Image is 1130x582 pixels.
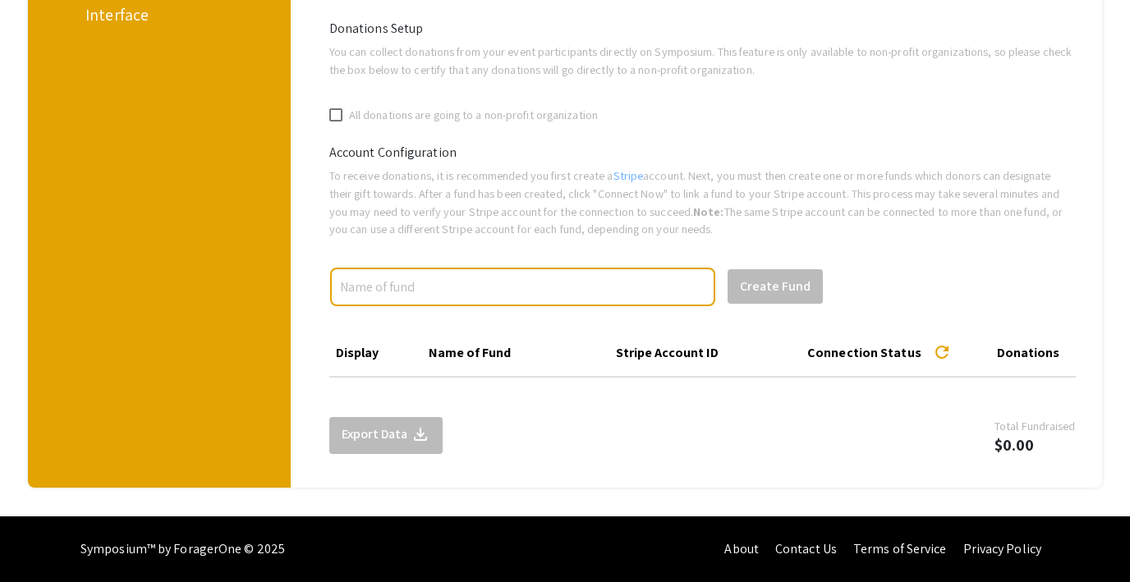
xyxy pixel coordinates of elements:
[336,343,379,363] div: Display
[616,343,733,363] div: Stripe Account ID
[613,167,644,183] a: Stripe
[329,167,1076,237] p: To receive donations, it is recommended you first create a account. Next, you must then create on...
[796,330,964,376] mat-header-cell: Connection Status
[775,540,837,557] a: Contact Us
[429,343,526,363] div: Name of Fund
[853,540,947,557] a: Terms of Service
[616,343,719,363] div: Stripe Account ID
[336,343,393,363] div: Display
[693,204,724,219] b: Note:
[932,342,952,362] mat-icon: refresh
[728,269,823,304] button: Create Fund
[429,343,511,363] div: Name of Fund
[329,43,1076,78] p: You can collect donations from your event participants directly on Symposium. This feature is onl...
[80,516,285,582] div: Symposium™ by ForagerOne © 2025
[85,2,227,27] div: Interface
[411,424,430,444] mat-icon: file_download
[994,435,1076,455] h5: $0.00
[12,508,70,570] iframe: Chat
[963,540,1041,557] a: Privacy Policy
[724,540,759,557] a: About
[329,144,1076,160] h6: Account Configuration
[329,21,1076,36] h6: Donations Setup
[997,343,1059,363] div: Donations
[994,417,1076,435] p: Total Fundraised
[338,273,707,301] input: Name of fund
[997,343,1069,363] div: Donations
[329,417,443,454] button: Export Data
[349,107,598,122] span: All donations are going to a non-profit organization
